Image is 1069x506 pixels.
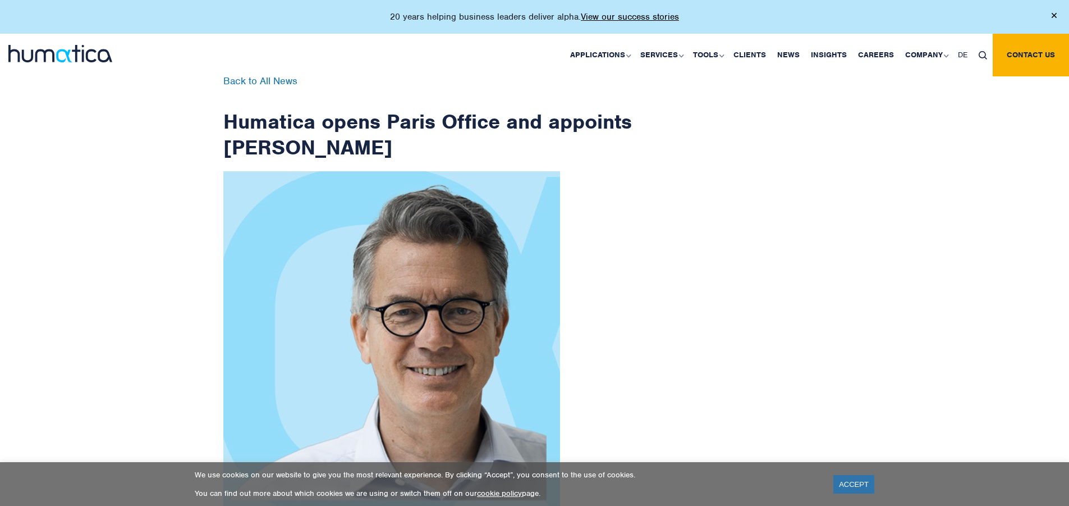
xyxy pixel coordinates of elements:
a: Careers [852,34,900,76]
a: Applications [565,34,635,76]
a: Services [635,34,687,76]
a: Clients [728,34,772,76]
a: cookie policy [477,489,522,498]
a: ACCEPT [833,475,874,494]
a: Contact us [993,34,1069,76]
a: Back to All News [223,75,297,87]
p: 20 years helping business leaders deliver alpha. [390,11,679,22]
a: DE [952,34,973,76]
p: You can find out more about which cookies we are using or switch them off on our page. [195,489,819,498]
a: News [772,34,805,76]
span: DE [958,50,967,60]
h1: Humatica opens Paris Office and appoints [PERSON_NAME] [223,76,633,160]
a: View our success stories [581,11,679,22]
a: Insights [805,34,852,76]
a: Tools [687,34,728,76]
img: logo [8,45,112,62]
a: Company [900,34,952,76]
img: search_icon [979,51,987,60]
p: We use cookies on our website to give you the most relevant experience. By clicking “Accept”, you... [195,470,819,480]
